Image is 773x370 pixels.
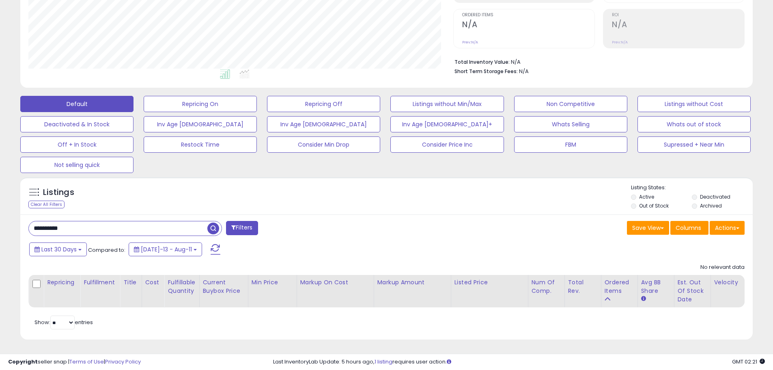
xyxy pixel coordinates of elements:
div: seller snap | | [8,358,141,366]
button: Supressed + Near Min [637,136,751,153]
div: Current Buybox Price [203,278,245,295]
button: Inv Age [DEMOGRAPHIC_DATA] [144,116,257,132]
button: Consider Price Inc [390,136,504,153]
label: Active [639,193,654,200]
div: Velocity [714,278,744,287]
div: Markup Amount [377,278,448,287]
div: Clear All Filters [28,201,65,208]
button: FBM [514,136,627,153]
button: Not selling quick [20,157,133,173]
div: Cost [145,278,161,287]
div: Avg BB Share [641,278,671,295]
button: Deactivated & In Stock [20,116,133,132]
a: Privacy Policy [105,358,141,366]
button: Repricing On [144,96,257,112]
span: Ordered Items [462,13,594,17]
button: Default [20,96,133,112]
a: Terms of Use [69,358,104,366]
button: Listings without Cost [637,96,751,112]
h5: Listings [43,187,74,198]
button: Off + In Stock [20,136,133,153]
div: Est. Out Of Stock Date [678,278,707,304]
li: N/A [454,56,739,66]
h2: N/A [612,20,744,31]
th: The percentage added to the cost of goods (COGS) that forms the calculator for Min & Max prices. [297,275,374,307]
button: Save View [627,221,669,235]
div: Fulfillable Quantity [168,278,196,295]
div: Last InventoryLab Update: 5 hours ago, requires user action. [273,358,765,366]
button: Whats out of stock [637,116,751,132]
button: Filters [226,221,258,235]
span: Columns [676,224,701,232]
div: Ordered Items [605,278,634,295]
div: Min Price [252,278,293,287]
button: Inv Age [DEMOGRAPHIC_DATA]+ [390,116,504,132]
button: Consider Min Drop [267,136,380,153]
label: Archived [700,202,722,209]
small: Prev: N/A [462,40,478,45]
div: Total Rev. [568,278,598,295]
span: Show: entries [34,318,93,326]
button: Repricing Off [267,96,380,112]
div: Listed Price [454,278,525,287]
small: Prev: N/A [612,40,628,45]
button: Actions [710,221,745,235]
button: Restock Time [144,136,257,153]
span: ROI [612,13,744,17]
small: Avg BB Share. [641,295,646,303]
h2: N/A [462,20,594,31]
strong: Copyright [8,358,38,366]
b: Short Term Storage Fees: [454,68,518,75]
a: 1 listing [375,358,392,366]
div: Title [123,278,138,287]
div: No relevant data [700,264,745,271]
button: Columns [670,221,708,235]
label: Out of Stock [639,202,669,209]
span: Last 30 Days [41,245,77,253]
span: 2025-09-12 02:21 GMT [732,358,765,366]
p: Listing States: [631,184,753,192]
button: Whats Selling [514,116,627,132]
div: Markup on Cost [300,278,370,287]
span: [DATE]-13 - Aug-11 [141,245,192,253]
button: Last 30 Days [29,242,87,256]
button: [DATE]-13 - Aug-11 [129,242,202,256]
button: Non Competitive [514,96,627,112]
label: Deactivated [700,193,730,200]
div: Fulfillment [84,278,116,287]
button: Listings without Min/Max [390,96,504,112]
span: Compared to: [88,246,125,254]
div: Num of Comp. [532,278,561,295]
b: Total Inventory Value: [454,58,510,65]
button: Inv Age [DEMOGRAPHIC_DATA] [267,116,380,132]
div: Repricing [47,278,77,287]
span: N/A [519,67,529,75]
